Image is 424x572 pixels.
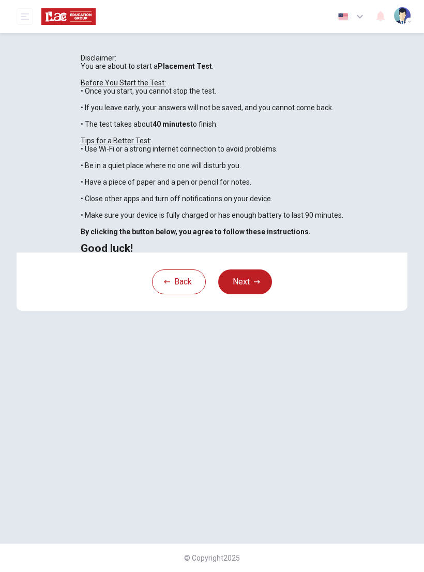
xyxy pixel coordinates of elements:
b: Placement Test [158,62,212,70]
button: open mobile menu [17,8,33,25]
h2: Good luck! [81,244,343,252]
div: You are about to start a . • Once you start, you cannot stop the test. • If you leave early, your... [81,62,343,252]
button: Next [218,269,272,294]
span: Disclaimer: [81,54,116,62]
u: Before You Start the Test: [81,79,166,87]
u: Tips for a Better Test: [81,137,152,145]
span: © Copyright 2025 [184,554,240,562]
button: Back [152,269,206,294]
img: en [337,13,350,21]
img: ILAC logo [41,6,96,27]
b: By clicking the button below, you agree to follow these instructions. [81,228,311,236]
img: Profile picture [394,7,411,24]
b: 40 minutes [153,120,190,128]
